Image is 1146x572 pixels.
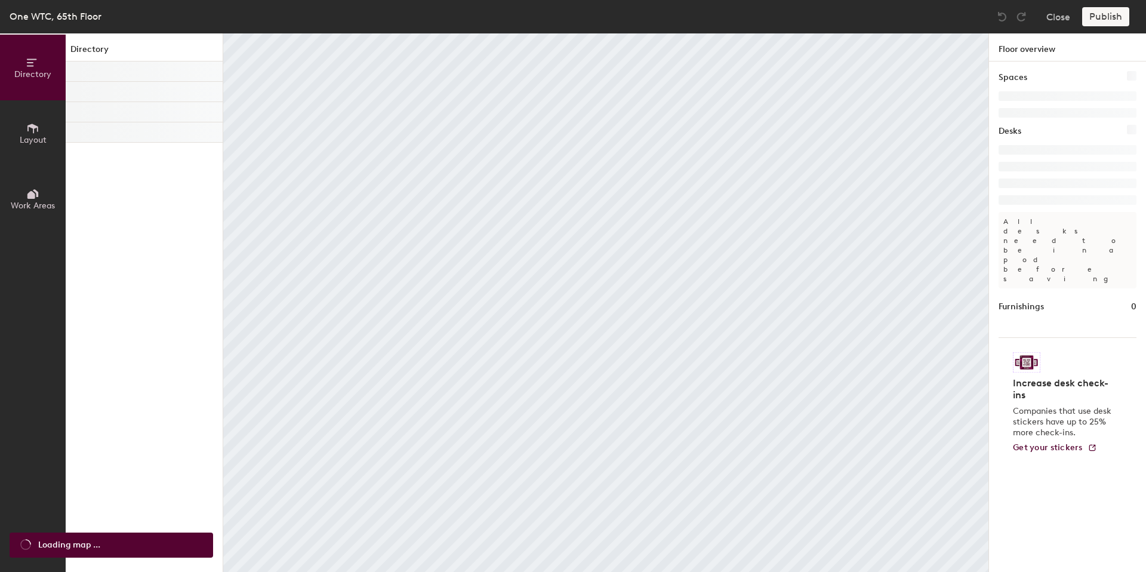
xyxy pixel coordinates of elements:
[66,43,223,61] h1: Directory
[38,539,100,552] span: Loading map ...
[14,69,51,79] span: Directory
[1013,442,1083,453] span: Get your stickers
[1015,11,1027,23] img: Redo
[223,33,988,572] canvas: Map
[20,135,47,145] span: Layout
[1013,406,1115,438] p: Companies that use desk stickers have up to 25% more check-ins.
[1013,443,1097,453] a: Get your stickers
[999,71,1027,84] h1: Spaces
[999,212,1136,288] p: All desks need to be in a pod before saving
[999,125,1021,138] h1: Desks
[1013,352,1040,373] img: Sticker logo
[11,201,55,211] span: Work Areas
[999,300,1044,313] h1: Furnishings
[1131,300,1136,313] h1: 0
[996,11,1008,23] img: Undo
[10,9,101,24] div: One WTC, 65th Floor
[1046,7,1070,26] button: Close
[1013,377,1115,401] h4: Increase desk check-ins
[989,33,1146,61] h1: Floor overview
